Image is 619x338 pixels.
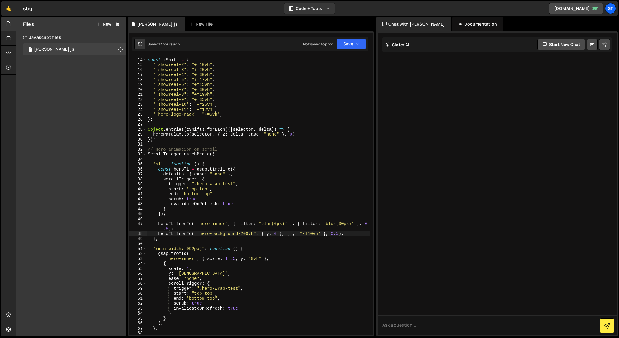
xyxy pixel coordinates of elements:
div: 34 [129,157,147,162]
div: 28 [129,127,147,132]
div: 35 [129,162,147,167]
div: 50 [129,241,147,246]
h2: Files [23,21,34,27]
div: 33 [129,152,147,157]
div: 12 hours ago [158,42,180,47]
div: Chat with [PERSON_NAME] [376,17,451,31]
div: 51 [129,246,147,252]
div: 14 [129,58,147,63]
div: 56 [129,271,147,276]
div: Not saved to prod [303,42,333,47]
div: 46 [129,217,147,222]
button: Start new chat [537,39,585,50]
div: 21 [129,92,147,97]
div: Javascript files [16,31,126,43]
div: 27 [129,122,147,127]
div: 20 [129,87,147,92]
div: 23 [129,102,147,107]
div: 41 [129,192,147,197]
div: 22 [129,97,147,102]
div: 55 [129,266,147,271]
div: New File [190,21,215,27]
div: 19 [129,82,147,87]
div: 16026/42920.js [23,43,126,55]
h2: Slater AI [385,42,409,48]
button: New File [97,22,119,27]
div: 39 [129,182,147,187]
div: 44 [129,207,147,212]
button: Code + Tools [284,3,335,14]
div: stig [23,5,33,12]
div: 17 [129,72,147,77]
div: 49 [129,236,147,242]
div: 60 [129,291,147,296]
div: 42 [129,197,147,202]
div: 29 [129,132,147,137]
div: 59 [129,286,147,291]
div: 43 [129,202,147,207]
span: 1 [28,48,32,52]
div: [PERSON_NAME].js [34,47,74,52]
div: [PERSON_NAME].js [137,21,178,27]
div: 24 [129,107,147,112]
div: 25 [129,112,147,117]
div: 48 [129,231,147,236]
div: 68 [129,331,147,336]
div: 38 [129,177,147,182]
div: 67 [129,326,147,331]
div: 15 [129,62,147,67]
div: 66 [129,321,147,326]
div: 30 [129,137,147,142]
div: 18 [129,77,147,83]
a: [DOMAIN_NAME] [549,3,603,14]
div: 16 [129,67,147,73]
div: 62 [129,301,147,306]
div: Saved [148,42,180,47]
div: 32 [129,147,147,152]
button: Save [337,39,366,49]
div: 54 [129,261,147,266]
div: 31 [129,142,147,147]
div: 53 [129,256,147,261]
div: 26 [129,117,147,122]
div: 61 [129,296,147,301]
div: 57 [129,276,147,281]
div: 36 [129,167,147,172]
div: 47 [129,221,147,231]
div: 58 [129,281,147,286]
div: 40 [129,187,147,192]
div: 37 [129,172,147,177]
div: 64 [129,311,147,316]
div: 52 [129,251,147,256]
div: Documentation [452,17,503,31]
div: 65 [129,316,147,321]
a: St [605,3,616,14]
a: 🤙 [1,1,16,16]
div: 45 [129,211,147,217]
div: 63 [129,306,147,311]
